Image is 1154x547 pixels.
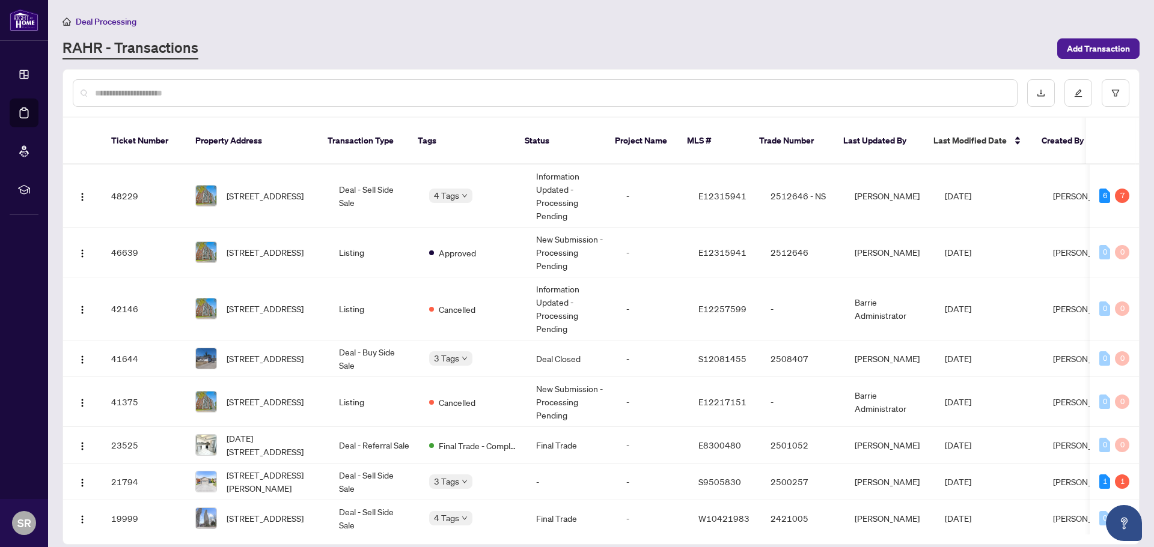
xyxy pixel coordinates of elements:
[1032,118,1104,165] th: Created By
[196,242,216,262] img: thumbnail-img
[78,249,87,258] img: Logo
[227,189,304,202] span: [STREET_ADDRESS]
[527,228,617,277] td: New Submission - Processing Pending
[1115,245,1129,259] div: 0
[196,348,216,369] img: thumbnail-img
[227,512,304,525] span: [STREET_ADDRESS]
[1099,301,1110,316] div: 0
[761,500,845,537] td: 2421005
[761,277,845,340] td: -
[617,165,689,228] td: -
[102,377,186,427] td: 41375
[17,515,31,531] span: SR
[749,118,834,165] th: Trade Number
[227,395,304,408] span: [STREET_ADDRESS]
[318,118,408,165] th: Transaction Type
[617,427,689,464] td: -
[1099,351,1110,366] div: 0
[527,165,617,228] td: Information Updated - Processing Pending
[462,479,468,485] span: down
[439,303,475,316] span: Cancelled
[78,192,87,202] img: Logo
[196,298,216,319] img: thumbnail-img
[1037,89,1045,97] span: download
[102,118,186,165] th: Ticket Number
[462,355,468,361] span: down
[186,118,318,165] th: Property Address
[439,396,475,409] span: Cancelled
[76,16,136,27] span: Deal Processing
[945,440,971,450] span: [DATE]
[1074,89,1082,97] span: edit
[605,118,677,165] th: Project Name
[698,396,746,407] span: E12217151
[698,190,746,201] span: E12315941
[63,17,71,26] span: home
[196,508,216,528] img: thumbnail-img
[196,186,216,206] img: thumbnail-img
[329,165,420,228] td: Deal - Sell Side Sale
[1115,351,1129,366] div: 0
[227,468,320,495] span: [STREET_ADDRESS][PERSON_NAME]
[78,355,87,364] img: Logo
[1115,394,1129,409] div: 0
[527,427,617,464] td: Final Trade
[527,277,617,340] td: Information Updated - Processing Pending
[761,165,845,228] td: 2512646 - NS
[1053,353,1118,364] span: [PERSON_NAME]
[1115,474,1129,489] div: 1
[945,303,971,314] span: [DATE]
[102,464,186,500] td: 21794
[1099,189,1110,203] div: 6
[527,464,617,500] td: -
[329,377,420,427] td: Listing
[527,377,617,427] td: New Submission - Processing Pending
[434,189,459,202] span: 4 Tags
[73,392,92,411] button: Logo
[1053,396,1118,407] span: [PERSON_NAME]
[73,349,92,368] button: Logo
[434,351,459,365] span: 3 Tags
[1099,394,1110,409] div: 0
[945,247,971,258] span: [DATE]
[527,500,617,537] td: Final Trade
[1027,79,1055,107] button: download
[227,432,320,458] span: [DATE][STREET_ADDRESS]
[462,515,468,521] span: down
[761,228,845,277] td: 2512646
[78,441,87,451] img: Logo
[439,246,476,259] span: Approved
[698,513,749,524] span: W10421983
[196,391,216,412] img: thumbnail-img
[1111,89,1120,97] span: filter
[698,353,746,364] span: S12081455
[1099,511,1110,525] div: 0
[439,439,517,452] span: Final Trade - Completed
[761,427,845,464] td: 2501052
[617,340,689,377] td: -
[845,228,935,277] td: [PERSON_NAME]
[1053,476,1118,487] span: [PERSON_NAME]
[329,340,420,377] td: Deal - Buy Side Sale
[617,277,689,340] td: -
[78,398,87,408] img: Logo
[73,186,92,205] button: Logo
[1057,38,1140,59] button: Add Transaction
[1053,440,1118,450] span: [PERSON_NAME]
[1053,190,1118,201] span: [PERSON_NAME]
[73,299,92,318] button: Logo
[924,118,1032,165] th: Last Modified Date
[845,277,935,340] td: Barrie Administrator
[698,247,746,258] span: E12315941
[102,340,186,377] td: 41644
[102,228,186,277] td: 46639
[527,340,617,377] td: Deal Closed
[73,435,92,455] button: Logo
[945,396,971,407] span: [DATE]
[1099,438,1110,452] div: 0
[73,243,92,262] button: Logo
[933,134,1007,147] span: Last Modified Date
[845,464,935,500] td: [PERSON_NAME]
[617,464,689,500] td: -
[761,464,845,500] td: 2500257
